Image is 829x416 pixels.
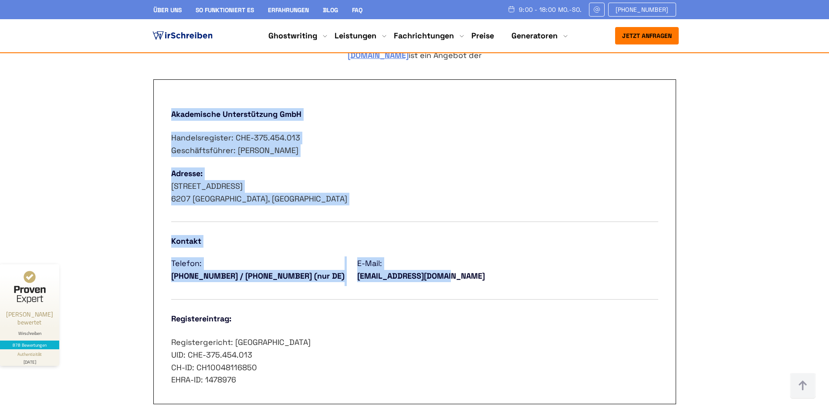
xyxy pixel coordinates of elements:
p: ist ein Angebot der [153,49,676,62]
a: Generatoren [511,31,558,41]
span: [EMAIL_ADDRESS][DOMAIN_NAME] [357,270,485,283]
p: Handelsregister: CHE-375.454.013 Geschäftsführer: [PERSON_NAME] [171,132,658,157]
img: button top [790,373,816,399]
a: Fachrichtungen [394,31,454,41]
a: Über uns [153,6,182,14]
a: [DOMAIN_NAME] [348,50,409,60]
a: Erfahrungen [268,6,309,14]
div: Wirschreiben [3,331,56,336]
strong: Akademische Unterstützung GmbH [171,109,301,119]
a: Leistungen [335,31,376,41]
div: Registereintrag: [171,313,658,325]
img: Schedule [508,6,515,13]
a: Ghostwriting [268,31,317,41]
p: [STREET_ADDRESS] 6207 [GEOGRAPHIC_DATA], [GEOGRAPHIC_DATA] [171,167,658,205]
a: FAQ [352,6,362,14]
a: Telefon:[PHONE_NUMBER] / [PHONE_NUMBER] (nur DE) [171,257,345,283]
div: Kontakt [171,235,658,248]
span: 9:00 - 18:00 Mo.-So. [519,6,582,13]
p: Registergericht: [GEOGRAPHIC_DATA] UID: CHE-375.454.013 CH-ID: CH10048116850 EHRA-ID: 1478976 [171,336,658,386]
a: Blog [323,6,338,14]
span: [PHONE_NUMBER] [616,6,669,13]
div: Authentizität [17,351,42,358]
img: logo ghostwriter-österreich [151,29,214,42]
a: Preise [471,31,494,41]
span: [PHONE_NUMBER] / [PHONE_NUMBER] (nur DE) [171,270,345,283]
button: Jetzt anfragen [615,27,679,44]
strong: Adresse: [171,168,203,178]
img: Email [593,6,601,13]
a: So funktioniert es [196,6,254,14]
div: [DATE] [3,358,56,364]
a: E-Mail:[EMAIL_ADDRESS][DOMAIN_NAME] [357,257,485,283]
a: [PHONE_NUMBER] [608,3,676,17]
